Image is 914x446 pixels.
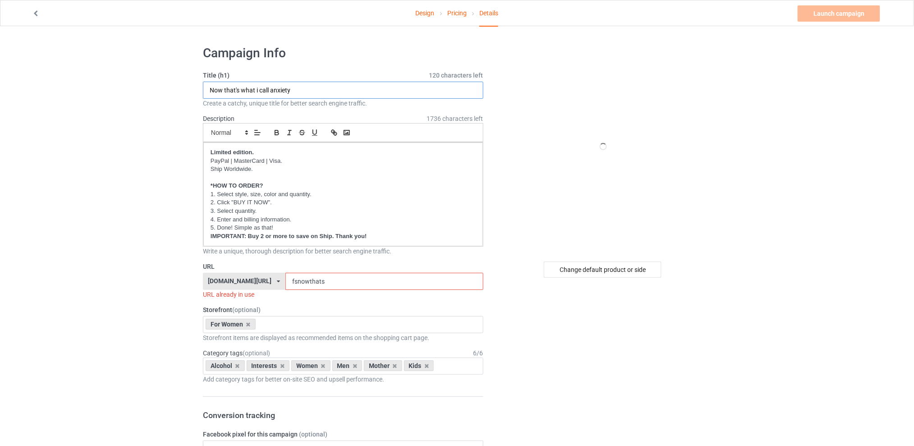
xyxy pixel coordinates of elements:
label: Title (h1) [203,71,483,80]
label: Storefront [203,305,483,314]
div: Change default product or side [544,262,661,278]
div: Men [332,360,363,371]
div: Women [291,360,331,371]
div: Details [479,0,498,27]
p: 1. Select style, size, color and quantity. [211,190,476,199]
span: (optional) [243,349,270,357]
div: Kids [404,360,434,371]
strong: *HOW TO ORDER? [211,182,263,189]
div: 6 / 6 [473,349,483,358]
p: PayPal | MasterCard | Visa. [211,157,476,166]
span: 1736 characters left [427,114,483,123]
h1: Campaign Info [203,45,483,61]
span: 120 characters left [429,71,483,80]
span: (optional) [232,306,261,313]
div: [DOMAIN_NAME][URL] [208,278,272,284]
p: 5. Done! Simple as that! [211,224,476,232]
div: Write a unique, thorough description for better search engine traffic. [203,247,483,256]
label: URL [203,262,483,271]
label: Category tags [203,349,270,358]
span: (optional) [299,431,327,438]
div: Storefront items are displayed as recommended items on the shopping cart page. [203,333,483,342]
p: 2. Click "BUY IT NOW". [211,198,476,207]
div: Mother [364,360,402,371]
strong: IMPORTANT: Buy 2 or more to save on Ship. Thank you! [211,233,367,239]
label: Facebook pixel for this campaign [203,430,483,439]
div: Alcohol [206,360,245,371]
a: Pricing [447,0,467,26]
div: Create a catchy, unique title for better search engine traffic. [203,99,483,108]
p: 3. Select quantity. [211,207,476,216]
p: Ship Worldwide. [211,165,476,174]
div: URL already in use [203,290,483,299]
strong: Limited edition. [211,149,254,156]
div: Interests [247,360,290,371]
p: 4. Enter and billing information. [211,216,476,224]
h3: Conversion tracking [203,410,483,420]
a: Design [416,0,435,26]
div: Add category tags for better on-site SEO and upsell performance. [203,375,483,384]
div: For Women [206,319,256,330]
label: Description [203,115,234,122]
